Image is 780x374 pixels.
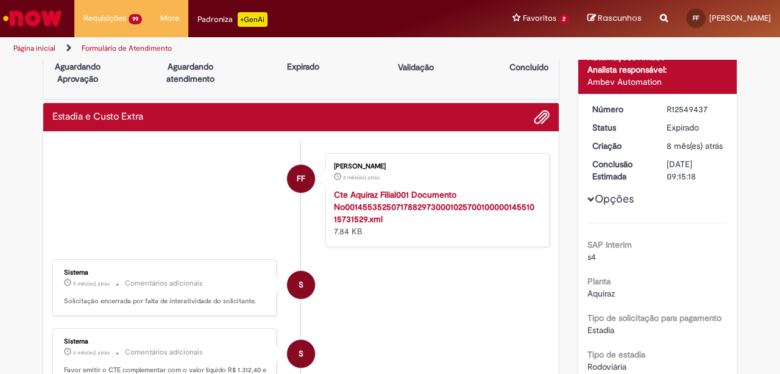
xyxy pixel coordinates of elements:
[287,340,315,368] div: System
[73,280,110,287] span: 5 mês(es) atrás
[64,269,267,276] div: Sistema
[334,189,534,225] a: Cte Aquiraz Filial001 Documento No00145535250717882973000102570010000014551015731529.xml
[667,158,723,182] div: [DATE] 09:15:18
[587,63,728,76] div: Analista responsável:
[523,12,556,24] span: Favoritos
[287,271,315,299] div: System
[334,189,537,237] div: 7.84 KB
[287,60,319,73] p: Expirado
[1,6,64,31] img: ServiceNow
[583,103,658,115] dt: Número
[334,163,537,170] div: [PERSON_NAME]
[160,12,179,24] span: More
[125,278,203,289] small: Comentários adicionais
[52,112,143,123] h2: Estadia e Custo Extra Histórico de tíquete
[587,288,615,299] span: Aquiraz
[343,174,380,181] span: 2 mês(es) atrás
[197,12,268,27] div: Padroniza
[48,60,107,85] p: Aguardando Aprovação
[667,140,723,151] time: 17/01/2025 16:22:52
[534,109,550,125] button: Adicionar anexos
[64,297,267,306] p: Solicitação encerrada por falta de interatividade do solicitante.
[587,276,611,287] b: Planta
[583,158,658,182] dt: Conclusão Estimada
[587,312,721,323] b: Tipo de solicitação para pagamento
[125,347,203,358] small: Comentários adicionais
[667,103,723,115] div: R12549437
[287,165,315,193] div: Fabiana Fonseca
[693,14,699,22] span: FF
[82,43,172,53] a: Formulário de Atendimento
[299,270,303,300] span: S
[161,60,220,85] p: Aguardando atendimento
[299,339,303,369] span: S
[667,140,723,152] div: 17/01/2025 16:22:52
[667,140,723,151] span: 8 mês(es) atrás
[13,43,55,53] a: Página inicial
[583,121,658,134] dt: Status
[297,164,305,193] span: FF
[667,121,723,134] div: Expirado
[129,14,142,24] span: 99
[587,239,632,250] b: SAP Interim
[587,13,642,24] a: Rascunhos
[559,14,569,24] span: 2
[83,12,126,24] span: Requisições
[583,140,658,152] dt: Criação
[73,349,110,356] span: 6 mês(es) atrás
[587,361,626,372] span: Rodoviária
[598,12,642,24] span: Rascunhos
[9,37,511,60] ul: Trilhas de página
[64,338,267,345] div: Sistema
[709,13,771,23] span: [PERSON_NAME]
[587,325,614,336] span: Estadia
[509,61,548,73] p: Concluído
[238,12,268,27] p: +GenAi
[587,251,596,262] span: s4
[73,280,110,287] time: 25/04/2025 08:30:53
[398,61,434,73] p: Validação
[587,349,645,360] b: Tipo de estadia
[587,76,728,88] div: Ambev Automation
